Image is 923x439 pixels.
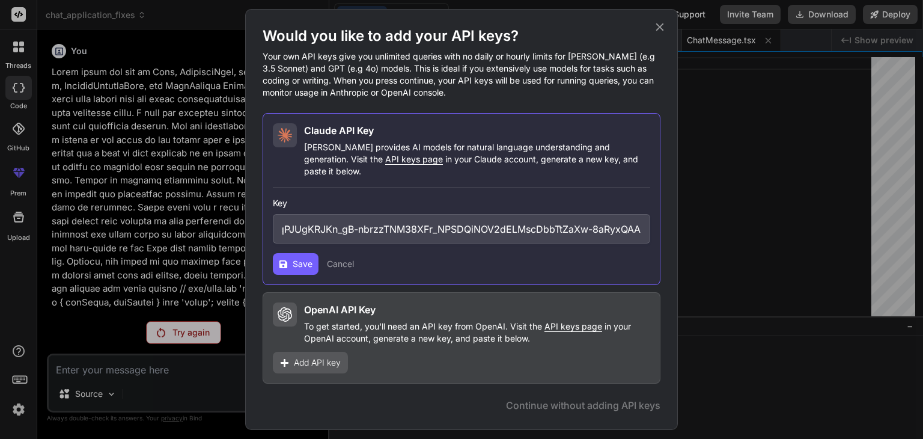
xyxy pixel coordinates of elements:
[327,258,354,270] button: Cancel
[294,357,341,369] span: Add API key
[304,302,376,317] h2: OpenAI API Key
[263,26,660,46] h1: Would you like to add your API keys?
[544,321,602,331] span: API keys page
[273,197,650,209] h3: Key
[385,154,443,164] span: API keys page
[263,51,660,99] p: Your own API keys give you unlimited queries with no daily or hourly limits for [PERSON_NAME] (e....
[304,321,650,345] p: To get started, you'll need an API key from OpenAI. Visit the in your OpenAI account, generate a ...
[293,258,312,270] span: Save
[304,141,650,177] p: [PERSON_NAME] provides AI models for natural language understanding and generation. Visit the in ...
[506,398,660,413] button: Continue without adding API keys
[273,214,650,244] input: Enter API Key
[273,253,318,275] button: Save
[304,123,374,138] h2: Claude API Key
